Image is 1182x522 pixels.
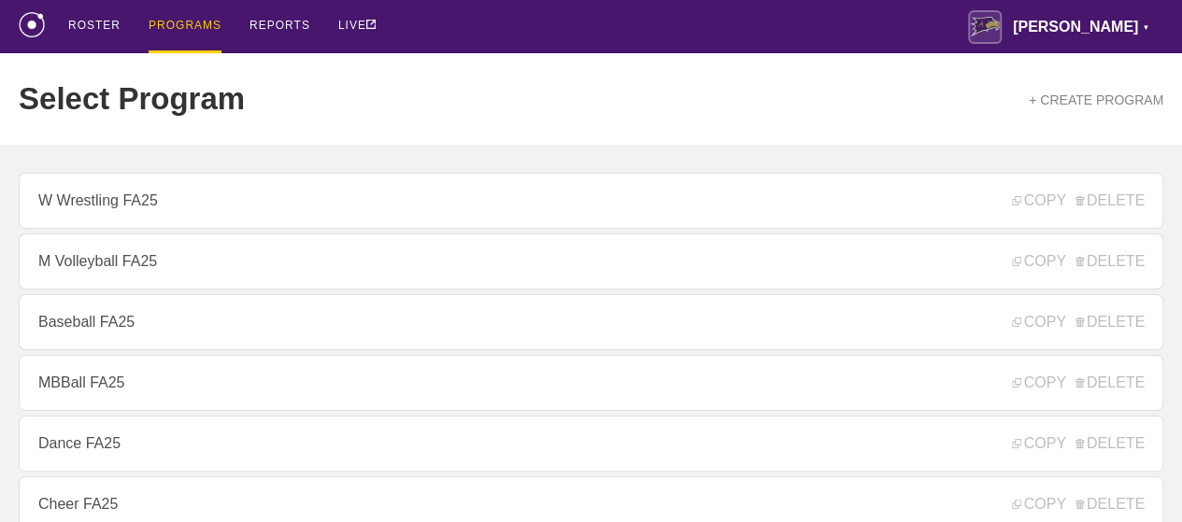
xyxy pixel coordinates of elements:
[1012,253,1065,270] span: COPY
[968,10,1002,44] img: Avila
[19,12,45,37] img: logo
[1075,253,1145,270] span: DELETE
[19,173,1163,229] a: W Wrestling FA25
[1075,435,1145,452] span: DELETE
[1142,21,1149,35] div: ▼
[1075,374,1145,391] span: DELETE
[1012,192,1065,209] span: COPY
[19,233,1163,289] a: M Volleyball FA25
[1012,374,1065,391] span: COPY
[1075,192,1145,209] span: DELETE
[1075,496,1145,513] span: DELETE
[1089,432,1182,522] iframe: Chat Widget
[19,416,1163,472] a: Dance FA25
[19,355,1163,411] a: MBBall FA25
[1012,435,1065,452] span: COPY
[1012,496,1065,513] span: COPY
[1012,314,1065,331] span: COPY
[19,294,1163,350] a: Baseball FA25
[1075,314,1145,331] span: DELETE
[1029,92,1163,107] a: + CREATE PROGRAM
